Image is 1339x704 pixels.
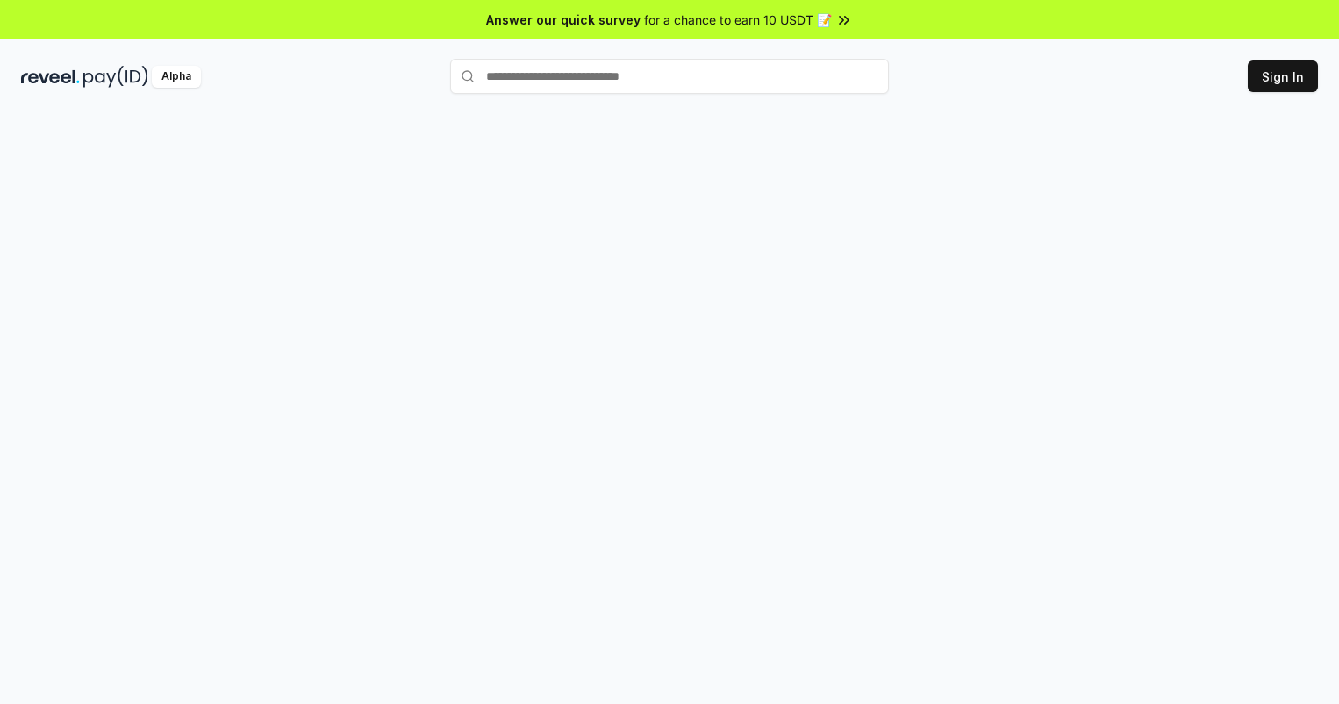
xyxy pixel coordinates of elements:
img: pay_id [83,66,148,88]
div: Alpha [152,66,201,88]
span: for a chance to earn 10 USDT 📝 [644,11,832,29]
button: Sign In [1248,60,1318,92]
span: Answer our quick survey [486,11,641,29]
img: reveel_dark [21,66,80,88]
